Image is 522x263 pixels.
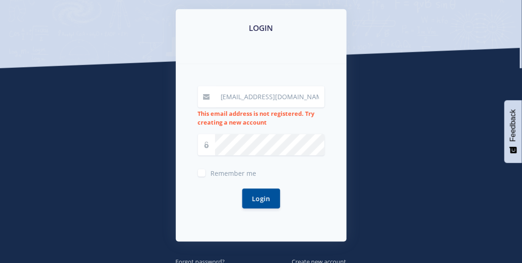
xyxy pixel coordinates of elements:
button: Login [242,189,280,209]
span: Remember me [211,169,257,178]
input: Email / User ID [215,86,324,108]
h3: LOGIN [187,22,336,34]
strong: This email address is not registered. Try creating a new account [198,109,315,126]
button: Feedback - Show survey [504,100,522,163]
span: Feedback [509,109,517,142]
